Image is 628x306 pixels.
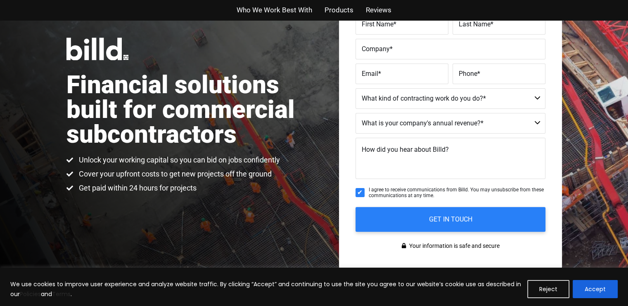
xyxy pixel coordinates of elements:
span: First Name [362,20,393,28]
span: Your information is safe and secure [407,240,500,252]
a: Products [325,4,353,16]
input: GET IN TOUCH [355,207,545,232]
input: I agree to receive communications from Billd. You may unsubscribe from these communications at an... [355,188,365,197]
span: Phone [459,69,477,77]
h1: Financial solutions built for commercial subcontractors [66,73,314,147]
a: Terms [52,290,71,298]
span: Company [362,45,390,52]
span: Unlock your working capital so you can bid on jobs confidently [77,155,280,165]
span: Get paid within 24 hours for projects [77,183,197,193]
p: We use cookies to improve user experience and analyze website traffic. By clicking “Accept” and c... [10,279,521,299]
span: Cover your upfront costs to get new projects off the ground [77,169,272,179]
span: How did you hear about Billd? [362,146,449,153]
span: Last Name [459,20,491,28]
span: I agree to receive communications from Billd. You may unsubscribe from these communications at an... [369,187,545,199]
button: Accept [573,280,618,298]
a: Reviews [366,4,391,16]
a: Who We Work Best With [237,4,312,16]
a: Policies [20,290,41,298]
button: Reject [527,280,569,298]
span: Email [362,69,378,77]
